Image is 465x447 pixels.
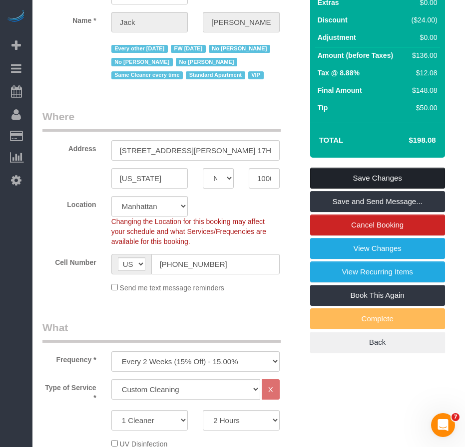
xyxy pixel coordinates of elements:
[176,58,237,66] span: No [PERSON_NAME]
[310,215,445,235] a: Cancel Booking
[310,168,445,189] a: Save Changes
[42,109,281,132] legend: Where
[318,50,393,60] label: Amount (before Taxes)
[111,12,188,32] input: First Name
[408,50,438,60] div: $136.00
[310,285,445,306] a: Book This Again
[186,71,245,79] span: Standard Apartment
[203,12,280,32] input: Last Name
[452,413,460,421] span: 7
[6,10,26,24] img: Automaid Logo
[35,351,104,365] label: Frequency *
[408,85,438,95] div: $148.08
[249,168,280,189] input: Zip Code
[171,45,206,53] span: FW [DATE]
[310,261,445,282] a: View Recurring Items
[318,103,328,113] label: Tip
[310,238,445,259] a: View Changes
[35,379,104,403] label: Type of Service *
[35,196,104,210] label: Location
[408,15,438,25] div: ($24.00)
[408,103,438,113] div: $50.00
[319,136,344,144] strong: Total
[209,45,270,53] span: No [PERSON_NAME]
[120,284,224,292] span: Send me text message reminders
[318,68,360,78] label: Tax @ 8.88%
[35,140,104,154] label: Address
[379,136,436,145] h4: $198.08
[35,254,104,267] label: Cell Number
[408,32,438,42] div: $0.00
[111,45,168,53] span: Every other [DATE]
[111,218,267,245] span: Changing the Location for this booking may affect your schedule and what Services/Frequencies are...
[35,12,104,25] label: Name *
[111,168,188,189] input: City
[111,58,173,66] span: No [PERSON_NAME]
[248,71,264,79] span: VIP
[318,15,348,25] label: Discount
[318,32,356,42] label: Adjustment
[151,254,280,274] input: Cell Number
[310,332,445,353] a: Back
[42,320,281,343] legend: What
[310,191,445,212] a: Save and Send Message...
[408,68,438,78] div: $12.08
[318,85,362,95] label: Final Amount
[111,71,183,79] span: Same Cleaner every time
[431,413,455,437] iframe: Intercom live chat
